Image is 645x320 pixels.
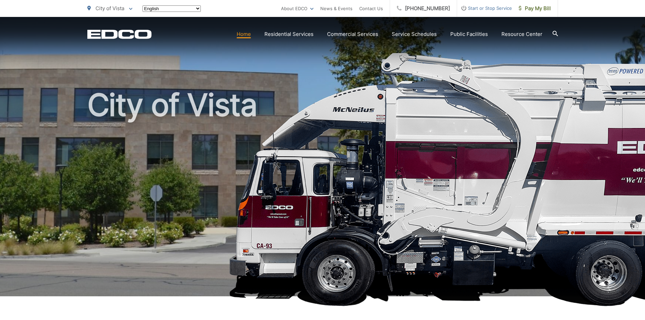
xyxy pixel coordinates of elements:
[392,30,437,38] a: Service Schedules
[327,30,378,38] a: Commercial Services
[450,30,488,38] a: Public Facilities
[359,4,383,13] a: Contact Us
[264,30,314,38] a: Residential Services
[501,30,542,38] a: Resource Center
[87,88,558,302] h1: City of Vista
[87,29,152,39] a: EDCD logo. Return to the homepage.
[143,5,201,12] select: Select a language
[519,4,551,13] span: Pay My Bill
[237,30,251,38] a: Home
[320,4,352,13] a: News & Events
[95,5,124,12] span: City of Vista
[281,4,314,13] a: About EDCO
